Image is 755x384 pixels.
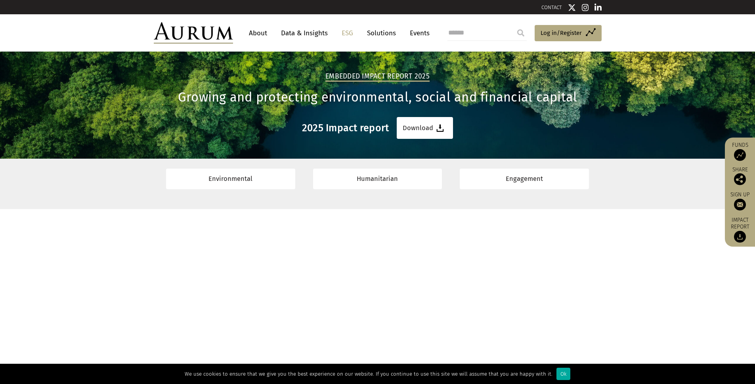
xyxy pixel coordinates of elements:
a: Funds [729,142,751,161]
img: Instagram icon [582,4,589,12]
h2: Embedded Impact report 2025 [325,72,430,82]
div: Share [729,167,751,185]
a: About [245,26,271,40]
h3: 2025 Impact report [302,122,389,134]
img: Linkedin icon [594,4,602,12]
img: Sign up to our newsletter [734,199,746,211]
a: Events [406,26,430,40]
h1: Growing and protecting environmental, social and financial capital [154,90,602,105]
a: Engagement [460,169,589,189]
a: Download [397,117,453,139]
a: Sign up [729,191,751,211]
a: Humanitarian [313,169,442,189]
a: ESG [338,26,357,40]
span: Log in/Register [541,28,582,38]
img: Twitter icon [568,4,576,12]
input: Submit [513,25,529,41]
a: Data & Insights [277,26,332,40]
img: Access Funds [734,149,746,161]
a: CONTACT [541,4,562,10]
div: Ok [556,368,570,380]
a: Impact report [729,217,751,243]
img: Share this post [734,173,746,185]
a: Solutions [363,26,400,40]
img: Aurum [154,22,233,44]
a: Log in/Register [535,25,602,42]
a: Environmental [166,169,295,189]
